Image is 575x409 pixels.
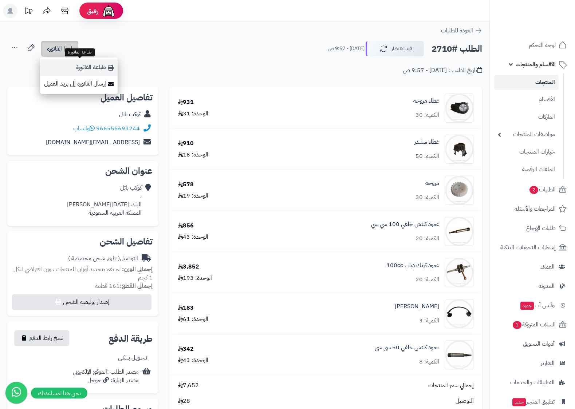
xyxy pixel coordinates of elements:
[494,354,571,372] a: التقارير
[73,368,139,385] div: مصدر الطلب :الموقع الإلكتروني
[494,181,571,198] a: الطلبات2
[178,139,194,148] div: 910
[386,261,439,270] a: عمود كرنك دباب 100cc
[494,36,571,54] a: لوحة التحكم
[525,20,568,35] img: logo-2.png
[414,138,439,146] a: غطاء سلندر
[14,330,69,346] button: نسخ رابط الدفع
[120,282,153,290] strong: إجمالي القطع:
[526,223,556,233] span: طلبات الإرجاع
[494,316,571,333] a: السلات المتروكة1
[512,319,556,330] span: السلات المتروكة
[19,4,38,20] a: تحديثات المنصة
[403,66,482,75] div: تاريخ الطلب : [DATE] - 9:57 ص
[541,358,555,368] span: التقارير
[178,345,194,353] div: 342
[494,75,559,90] a: المنتجات
[494,144,559,160] a: خيارات المنتجات
[118,354,147,362] div: تـحـويـل بـنـكـي
[87,7,98,15] span: رفيق
[328,45,365,52] small: [DATE] - 9:57 ص
[101,4,116,18] img: ai-face.png
[494,92,559,107] a: الأقسام
[445,299,473,328] img: M1A-33140-00-00-90x90.jpg
[445,258,473,287] img: M3A-14100-00-00-90x90.jpg
[178,304,194,312] div: 183
[428,381,474,390] span: إجمالي سعر المنتجات
[366,41,424,56] button: قيد الانتظار
[494,109,559,125] a: الماركات
[432,41,482,56] h2: الطلب #2710
[494,127,559,142] a: مواصفات المنتجات
[416,275,439,284] div: الكمية: 20
[512,397,555,407] span: تطبيق المتجر
[178,356,208,365] div: الوحدة: 43
[416,111,439,119] div: الكمية: 30
[445,176,473,205] img: M2A-17161-00-00-90x90.jpg
[494,374,571,391] a: التطبيقات والخدمات
[178,98,194,107] div: 931
[416,234,439,243] div: الكمية: 20
[40,76,118,92] a: إرسال الفاتورة إلى بريد العميل
[494,162,559,177] a: الملفات الرقمية
[73,376,139,385] div: مصدر الزيارة: جوجل
[12,294,151,310] button: إصدار بوليصة الشحن
[494,200,571,218] a: المراجعات والأسئلة
[416,193,439,202] div: الكمية: 30
[109,334,153,343] h2: طريقة الدفع
[539,281,555,291] span: المدونة
[494,277,571,295] a: المدونة
[520,300,555,310] span: وآتس آب
[65,48,95,56] div: طباعة الفاتورة
[516,59,556,70] span: الأقسام والمنتجات
[13,167,153,175] h2: عنوان الشحن
[41,41,78,57] a: الفاتورة
[494,258,571,275] a: العملاء
[441,26,473,35] span: العودة للطلبات
[520,302,534,310] span: جديد
[529,40,556,50] span: لوحة التحكم
[119,110,141,119] a: كوكب باتل
[512,398,526,406] span: جديد
[46,138,140,147] a: [EMAIL_ADDRESS][DOMAIN_NAME]
[529,184,556,195] span: الطلبات
[178,180,194,189] div: 578
[416,152,439,160] div: الكمية: 50
[515,204,556,214] span: المراجعات والأسئلة
[68,254,138,263] div: التوصيل
[13,265,153,282] span: لم تقم بتحديد أوزان للمنتجات ، وزن افتراضي للكل 1 كجم
[375,344,439,352] a: عمود كلتش خلفي 50 سي سي
[523,339,555,349] span: أدوات التسويق
[178,222,194,230] div: 856
[178,151,208,159] div: الوحدة: 18
[178,233,208,241] div: الوحدة: 43
[122,265,153,274] strong: إجمالي الوزن:
[494,335,571,353] a: أدوات التسويق
[178,110,208,118] div: الوحدة: 31
[178,381,199,390] span: 7,652
[178,397,190,405] span: 28
[510,377,555,388] span: التطبيقات والخدمات
[67,184,142,217] div: كوكب باتل ، البلد، [DATE][PERSON_NAME] المملكة العربية السعودية
[445,135,473,164] img: M2A-17140-00-00-90x90.jpg
[73,124,95,133] a: واتساب
[540,262,555,272] span: العملاء
[419,317,439,325] div: الكمية: 3
[445,217,473,246] img: M2A-25111-00-00-90x90.jpg
[178,192,208,200] div: الوحدة: 19
[96,124,140,133] a: 966555693244
[494,219,571,237] a: طلبات الإرجاع
[371,220,439,229] a: عمود كلتش خلفي 100 سي سي
[445,94,473,123] img: M1A-17110-00-00-90x90.jpg
[29,334,63,342] span: نسخ رابط الدفع
[441,26,482,35] a: العودة للطلبات
[445,340,473,369] img: M1A-25111-00-00-90x90.jpg
[178,315,208,323] div: الوحدة: 61
[529,186,538,194] span: 2
[513,321,521,329] span: 1
[95,282,153,290] small: 161 قطعة
[456,397,474,405] span: التوصيل
[425,179,439,187] a: مروحه
[494,297,571,314] a: وآتس آبجديد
